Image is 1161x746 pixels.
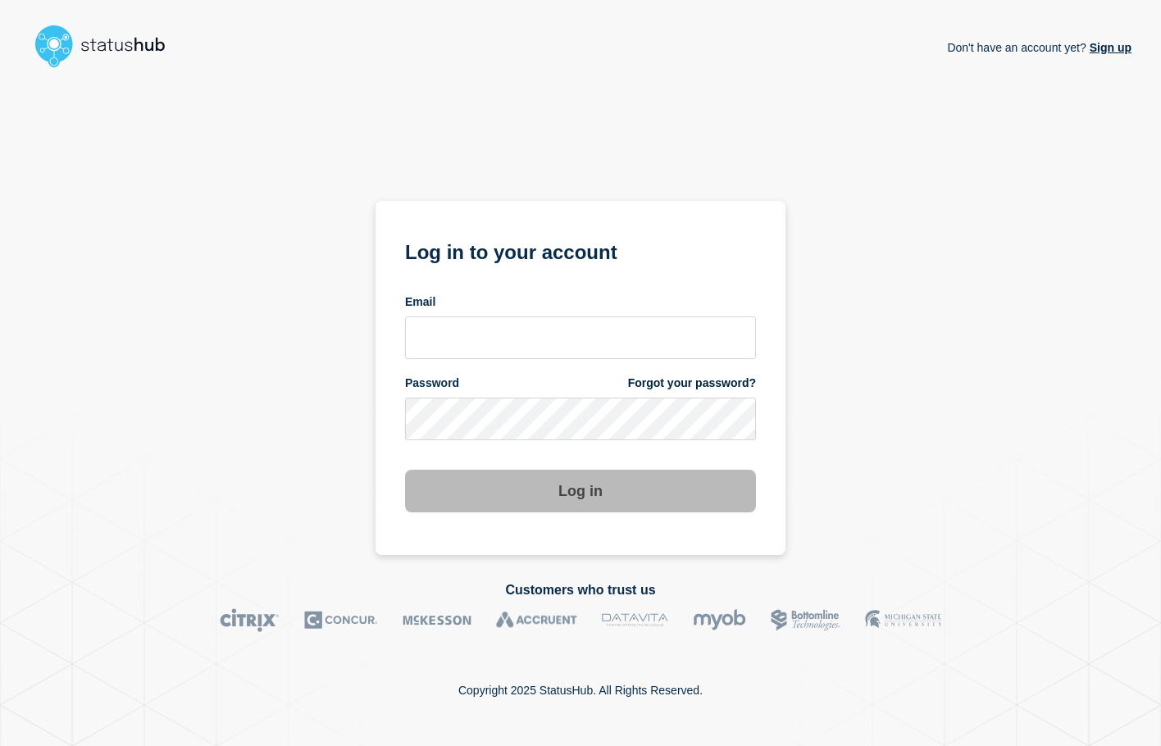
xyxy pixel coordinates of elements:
[865,608,941,632] img: MSU logo
[1086,41,1131,54] a: Sign up
[405,294,435,310] span: Email
[405,316,756,359] input: email input
[403,608,471,632] img: McKesson logo
[405,235,756,266] h1: Log in to your account
[405,398,756,440] input: password input
[405,375,459,391] span: Password
[496,608,577,632] img: Accruent logo
[628,375,756,391] a: Forgot your password?
[947,28,1131,67] p: Don't have an account yet?
[458,684,703,697] p: Copyright 2025 StatusHub. All Rights Reserved.
[602,608,668,632] img: DataVita logo
[30,20,185,72] img: StatusHub logo
[693,608,746,632] img: myob logo
[304,608,378,632] img: Concur logo
[771,608,840,632] img: Bottomline logo
[220,608,280,632] img: Citrix logo
[405,470,756,512] button: Log in
[30,583,1131,598] h2: Customers who trust us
